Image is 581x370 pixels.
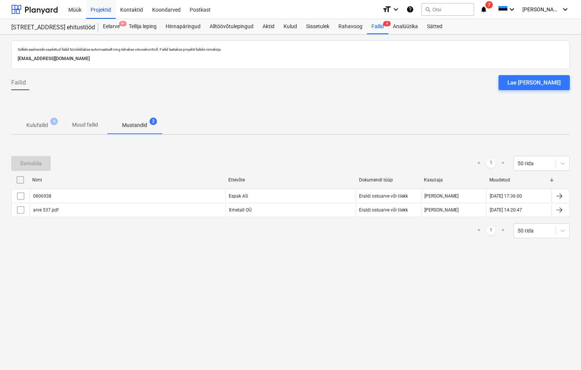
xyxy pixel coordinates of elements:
div: [DATE] 17:36:00 [489,193,522,199]
i: format_size [382,5,391,14]
span: Failid [11,78,26,87]
span: [PERSON_NAME] [522,6,560,12]
iframe: Chat Widget [543,334,581,370]
div: Eraldi ostuarve või tšekk [359,207,408,213]
i: keyboard_arrow_down [391,5,400,14]
a: Kulud [279,19,302,34]
a: Sissetulek [302,19,334,34]
div: Muudetud [489,177,549,183]
i: Abikeskus [406,5,414,14]
a: Next page [498,159,507,168]
a: Tellija leping [124,19,161,34]
a: Previous page [474,159,483,168]
a: Failid4 [367,19,388,34]
a: Sätted [423,19,447,34]
a: Alltöövõtulepingud [205,19,258,34]
button: Lae [PERSON_NAME] [498,75,570,90]
div: Nimi [32,177,222,183]
div: Xmetall OÜ [225,204,356,216]
div: Eraldi ostuarve või tšekk [359,193,408,199]
div: Espak AS [225,190,356,202]
a: Eelarve9+ [98,19,124,34]
a: Next page [498,226,507,235]
div: [PERSON_NAME] [421,204,486,216]
span: search [425,6,431,12]
div: [DATE] 14:20:47 [489,207,522,213]
div: [STREET_ADDRESS] ehitustööd [11,24,89,32]
div: Lae [PERSON_NAME] [507,78,561,88]
div: Ettevõte [228,177,353,183]
a: Page 1 is your current page [486,226,495,235]
a: Hinnapäringud [161,19,205,34]
div: 0806938 [33,193,51,199]
a: Previous page [474,226,483,235]
div: Kasutaja [424,177,483,183]
p: [EMAIL_ADDRESS][DOMAIN_NAME] [18,55,563,63]
div: [PERSON_NAME] [421,190,486,202]
div: Failid [367,19,388,34]
a: Rahavoog [334,19,367,34]
p: Muud failid [72,121,98,129]
i: notifications [480,5,487,14]
span: 4 [50,118,58,125]
span: 9+ [119,21,127,26]
a: Aktid [258,19,279,34]
p: Sellele aadressile saadetud failid töödeldakse automaatselt ning tehakse viirusekontroll. Failid ... [18,47,563,52]
a: Page 1 is your current page [486,159,495,168]
div: Dokumendi tüüp [359,177,418,183]
a: Analüütika [388,19,423,34]
button: Otsi [421,3,474,16]
span: 7 [485,1,493,9]
div: arve 537.pdf [33,207,59,213]
p: Kulufailid [26,121,48,129]
i: keyboard_arrow_down [507,5,516,14]
i: keyboard_arrow_down [561,5,570,14]
span: 2 [149,118,157,125]
p: Mustandid [122,121,147,129]
span: 4 [383,21,391,26]
div: Eelarve [98,19,124,34]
